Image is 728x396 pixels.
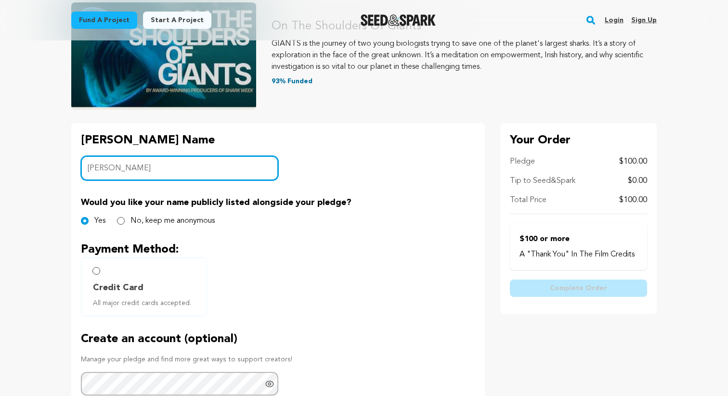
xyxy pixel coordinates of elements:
span: Complete Order [550,283,607,293]
p: Manage your pledge and find more great ways to support creators! [81,355,475,364]
img: On The Shoulders Of Giants image [71,2,256,110]
a: Login [605,13,624,28]
a: Fund a project [71,12,137,29]
p: Pledge [510,156,535,167]
label: Yes [94,215,105,227]
p: A "Thank You" In The Film Credits [520,249,637,260]
span: Credit Card [93,281,143,294]
p: Your Order [510,133,647,148]
p: [PERSON_NAME] Name [81,133,278,148]
p: $0.00 [628,175,647,187]
input: Backer Name [81,156,278,180]
p: Tip to Seed&Spark [510,175,575,187]
p: $100.00 [619,156,647,167]
p: $100 or more [520,233,637,245]
p: Total Price [510,194,546,206]
a: Sign up [631,13,657,28]
button: Complete Order [510,280,647,297]
a: Show password as plain text. Warning: this will display your password on the screen. [265,379,274,389]
span: All major credit cards accepted. [93,298,199,308]
p: $100.00 [619,194,647,206]
img: Seed&Spark Logo Dark Mode [361,14,436,26]
a: Start a project [143,12,211,29]
label: No, keep me anonymous [130,215,215,227]
p: Payment Method: [81,242,475,257]
a: Seed&Spark Homepage [361,14,436,26]
p: 93% Funded [272,77,657,86]
p: GIANTS is the journey of two young biologists trying to save one of the planet's largest sharks. ... [272,38,657,73]
p: Create an account (optional) [81,332,475,347]
p: Would you like your name publicly listed alongside your pledge? [81,196,475,209]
